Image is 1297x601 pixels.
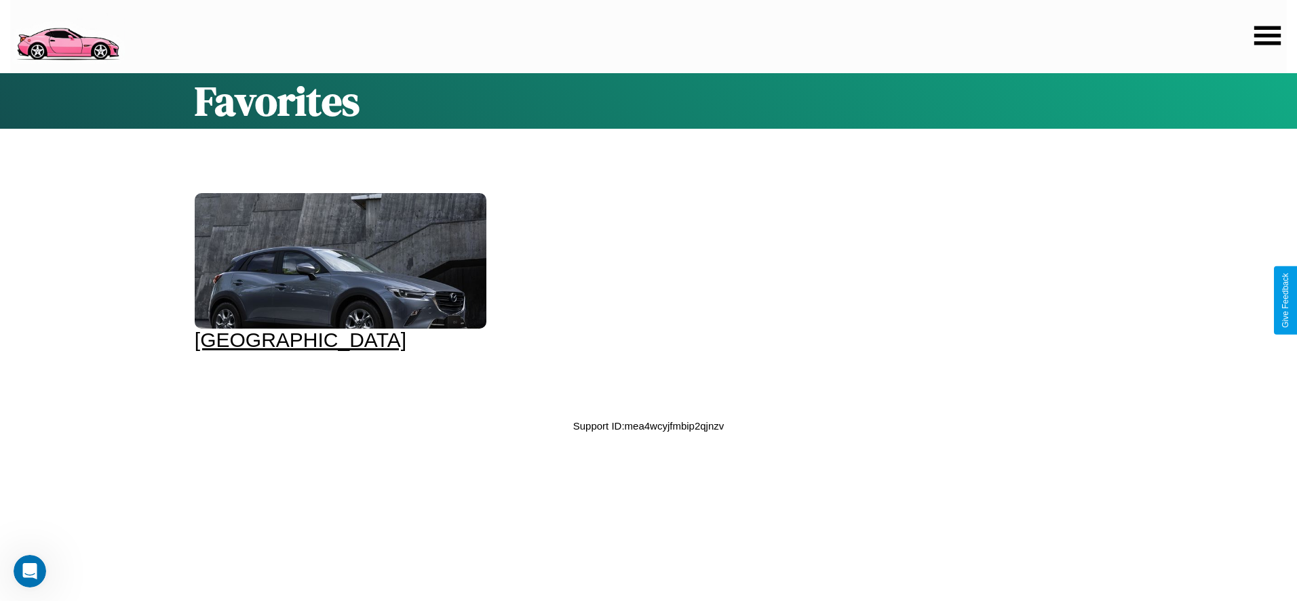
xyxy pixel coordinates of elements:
[573,417,724,435] p: Support ID: mea4wcyjfmbip2qjnzv
[14,555,46,587] iframe: Intercom live chat
[10,7,125,64] img: logo
[1281,273,1290,328] div: Give Feedback
[195,329,486,352] div: [GEOGRAPHIC_DATA]
[195,73,1102,129] h1: Favorites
